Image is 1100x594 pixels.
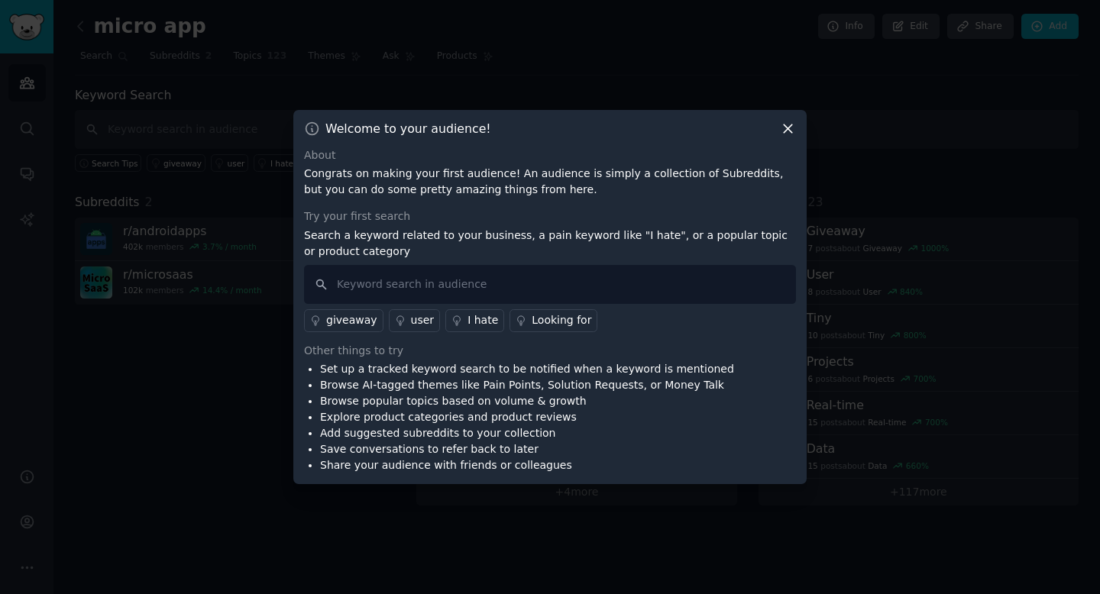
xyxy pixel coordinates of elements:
p: Search a keyword related to your business, a pain keyword like "I hate", or a popular topic or pr... [304,228,796,260]
a: Looking for [510,309,597,332]
li: Browse popular topics based on volume & growth [320,393,734,409]
li: Browse AI-tagged themes like Pain Points, Solution Requests, or Money Talk [320,377,734,393]
li: Save conversations to refer back to later [320,441,734,457]
li: Share your audience with friends or colleagues [320,457,734,473]
a: giveaway [304,309,383,332]
li: Set up a tracked keyword search to be notified when a keyword is mentioned [320,361,734,377]
li: Explore product categories and product reviews [320,409,734,425]
li: Add suggested subreddits to your collection [320,425,734,441]
a: user [389,309,441,332]
a: I hate [445,309,504,332]
p: Congrats on making your first audience! An audience is simply a collection of Subreddits, but you... [304,166,796,198]
div: giveaway [326,312,377,328]
div: Other things to try [304,343,796,359]
div: About [304,147,796,163]
div: Looking for [532,312,591,328]
input: Keyword search in audience [304,265,796,304]
div: I hate [467,312,498,328]
h3: Welcome to your audience! [325,121,491,137]
div: Try your first search [304,208,796,224]
div: user [411,312,435,328]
